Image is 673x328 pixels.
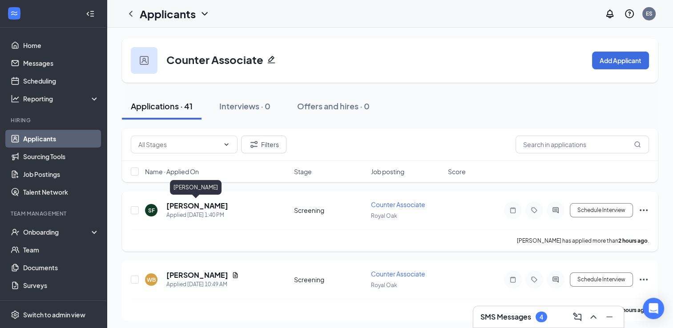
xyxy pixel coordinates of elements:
[643,298,664,319] div: Open Intercom Messenger
[23,148,99,165] a: Sourcing Tools
[23,36,99,54] a: Home
[23,241,99,259] a: Team
[294,275,366,284] div: Screening
[166,52,263,67] h3: Counter Associate
[219,100,270,112] div: Interviews · 0
[570,203,633,217] button: Schedule Interview
[199,8,210,19] svg: ChevronDown
[23,228,92,236] div: Onboarding
[11,116,97,124] div: Hiring
[166,211,228,220] div: Applied [DATE] 1:40 PM
[371,212,397,219] span: Royal Oak
[241,136,286,153] button: Filter Filters
[23,165,99,183] a: Job Postings
[371,200,425,208] span: Counter Associate
[618,237,648,244] b: 2 hours ago
[23,276,99,294] a: Surveys
[638,274,649,285] svg: Ellipses
[624,8,635,19] svg: QuestionInfo
[508,207,518,214] svg: Note
[572,312,583,322] svg: ComposeMessage
[147,276,156,284] div: WB
[371,282,397,288] span: Royal Oak
[23,72,99,90] a: Scheduling
[138,140,219,149] input: All Stages
[232,272,239,279] svg: Document
[166,270,228,280] h5: [PERSON_NAME]
[294,167,312,176] span: Stage
[148,207,155,214] div: SF
[618,307,648,313] b: 5 hours ago
[166,280,239,289] div: Applied [DATE] 10:49 AM
[604,8,615,19] svg: Notifications
[592,52,649,69] button: Add Applicant
[480,312,531,322] h3: SMS Messages
[517,237,649,244] p: [PERSON_NAME] has applied more than .
[371,167,404,176] span: Job posting
[145,167,199,176] span: Name · Applied On
[267,55,276,64] svg: Pencil
[23,310,85,319] div: Switch to admin view
[588,312,599,322] svg: ChevronUp
[297,100,370,112] div: Offers and hires · 0
[540,313,543,321] div: 4
[516,136,649,153] input: Search in applications
[448,167,466,176] span: Score
[166,201,228,211] h5: [PERSON_NAME]
[550,207,561,214] svg: ActiveChat
[23,130,99,148] a: Applicants
[294,206,366,215] div: Screening
[131,100,193,112] div: Applications · 41
[23,183,99,201] a: Talent Network
[646,10,653,17] div: ES
[23,259,99,276] a: Documents
[570,272,633,287] button: Schedule Interview
[140,56,149,65] img: user icon
[602,310,617,324] button: Minimize
[11,228,20,236] svg: UserCheck
[223,141,230,148] svg: ChevronDown
[125,8,136,19] svg: ChevronLeft
[604,312,615,322] svg: Minimize
[170,180,222,195] div: [PERSON_NAME]
[86,9,95,18] svg: Collapse
[508,276,518,283] svg: Note
[11,310,20,319] svg: Settings
[529,207,540,214] svg: Tag
[586,310,600,324] button: ChevronUp
[570,310,584,324] button: ComposeMessage
[140,6,196,21] h1: Applicants
[23,94,100,103] div: Reporting
[249,139,259,150] svg: Filter
[371,270,425,278] span: Counter Associate
[11,210,97,217] div: Team Management
[529,276,540,283] svg: Tag
[638,205,649,216] svg: Ellipses
[634,141,641,148] svg: MagnifyingGlass
[10,9,19,18] svg: WorkstreamLogo
[23,54,99,72] a: Messages
[550,276,561,283] svg: ActiveChat
[11,94,20,103] svg: Analysis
